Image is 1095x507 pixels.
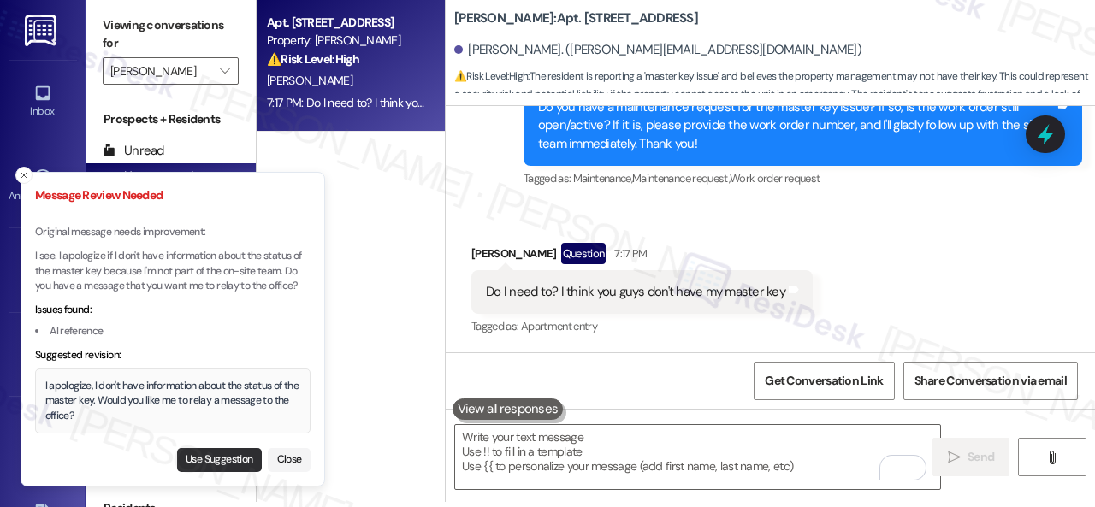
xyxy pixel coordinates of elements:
[35,186,311,204] h3: Message Review Needed
[454,9,698,27] b: [PERSON_NAME]: Apt. [STREET_ADDRESS]
[632,171,730,186] span: Maintenance request ,
[35,303,311,318] div: Issues found:
[471,314,813,339] div: Tagged as:
[268,448,311,472] button: Close
[454,69,528,83] strong: ⚠️ Risk Level: High
[267,73,352,88] span: [PERSON_NAME]
[524,166,1082,191] div: Tagged as:
[521,319,597,333] span: Apartment entry
[177,448,262,472] button: Use Suggestion
[45,379,301,424] div: I apologize, I don't have information about the status of the master key. Would you like me to re...
[538,98,1055,153] div: Do you have a maintenance request for the master key issue? If so, is the work order still open/a...
[765,372,883,390] span: Get Conversation Link
[932,438,1009,476] button: Send
[9,79,77,125] a: Inbox
[561,243,607,264] div: Question
[968,448,994,466] span: Send
[35,348,311,363] div: Suggested revision:
[103,12,239,57] label: Viewing conversations for
[471,243,813,270] div: [PERSON_NAME]
[610,245,647,262] div: 7:17 PM
[15,167,33,184] button: Close toast
[103,142,164,160] div: Unread
[454,68,1095,122] span: : The resident is reporting a 'master key issue' and believes the property management may not hav...
[730,171,820,186] span: Work order request
[25,15,60,46] img: ResiDesk Logo
[267,14,425,32] div: Apt. [STREET_ADDRESS]
[86,110,256,128] div: Prospects + Residents
[573,171,632,186] span: Maintenance ,
[1045,451,1058,464] i: 
[220,64,229,78] i: 
[9,415,77,461] a: Buildings
[454,41,861,59] div: [PERSON_NAME]. ([PERSON_NAME][EMAIL_ADDRESS][DOMAIN_NAME])
[267,32,425,50] div: Property: [PERSON_NAME]
[35,324,311,339] li: AI reference
[914,372,1067,390] span: Share Conversation via email
[9,247,77,293] a: Site Visit •
[267,95,580,110] div: 7:17 PM: Do I need to? I think you guys don't have my master key
[110,57,211,85] input: All communities
[948,451,961,464] i: 
[9,331,77,377] a: Insights •
[35,225,311,240] p: Original message needs improvement:
[754,362,894,400] button: Get Conversation Link
[267,51,359,67] strong: ⚠️ Risk Level: High
[455,425,940,489] textarea: To enrich screen reader interactions, please activate Accessibility in Grammarly extension settings
[35,249,311,294] p: I see. I apologize if I don't have information about the status of the master key because I'm not...
[903,362,1078,400] button: Share Conversation via email
[486,283,785,301] div: Do I need to? I think you guys don't have my master key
